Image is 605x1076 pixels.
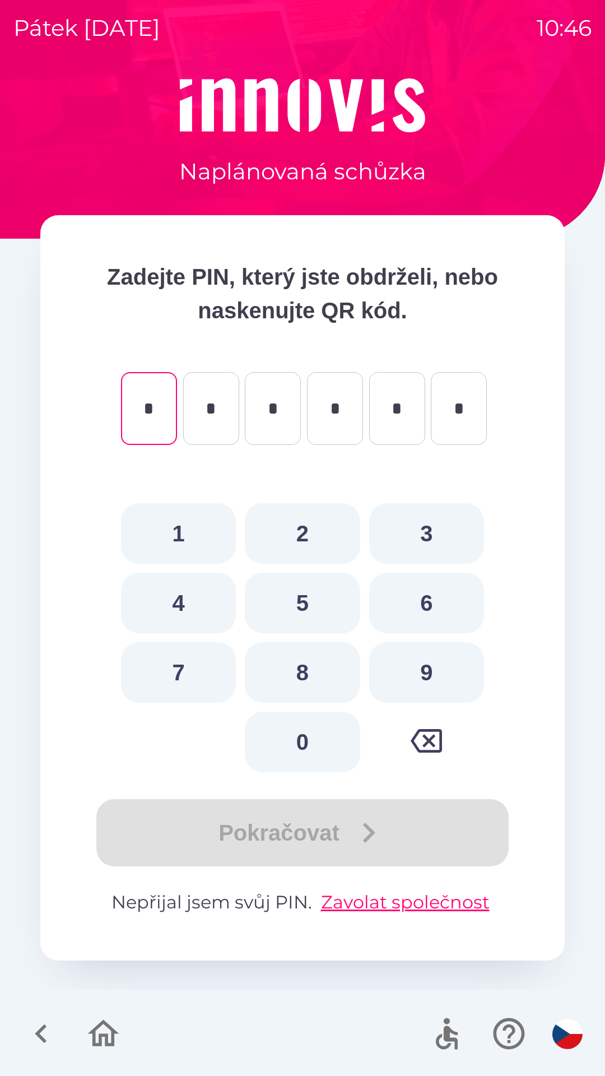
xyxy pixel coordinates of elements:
img: Logo [40,78,565,132]
button: 1 [121,503,236,564]
img: cs flag [552,1019,583,1049]
button: 4 [121,573,236,633]
button: 6 [369,573,484,633]
button: 2 [245,503,360,564]
p: 10:46 [537,11,592,45]
p: pátek [DATE] [13,11,160,45]
button: 3 [369,503,484,564]
button: 0 [245,712,360,772]
button: 5 [245,573,360,633]
p: Nepřijal jsem svůj PIN. [85,889,520,916]
p: Zadejte PIN, který jste obdrželi, nebo naskenujte QR kód. [85,260,520,327]
button: 7 [121,642,236,703]
button: Zavolat společnost [317,889,494,916]
button: 8 [245,642,360,703]
button: 9 [369,642,484,703]
p: Naplánovaná schůzka [179,155,426,188]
